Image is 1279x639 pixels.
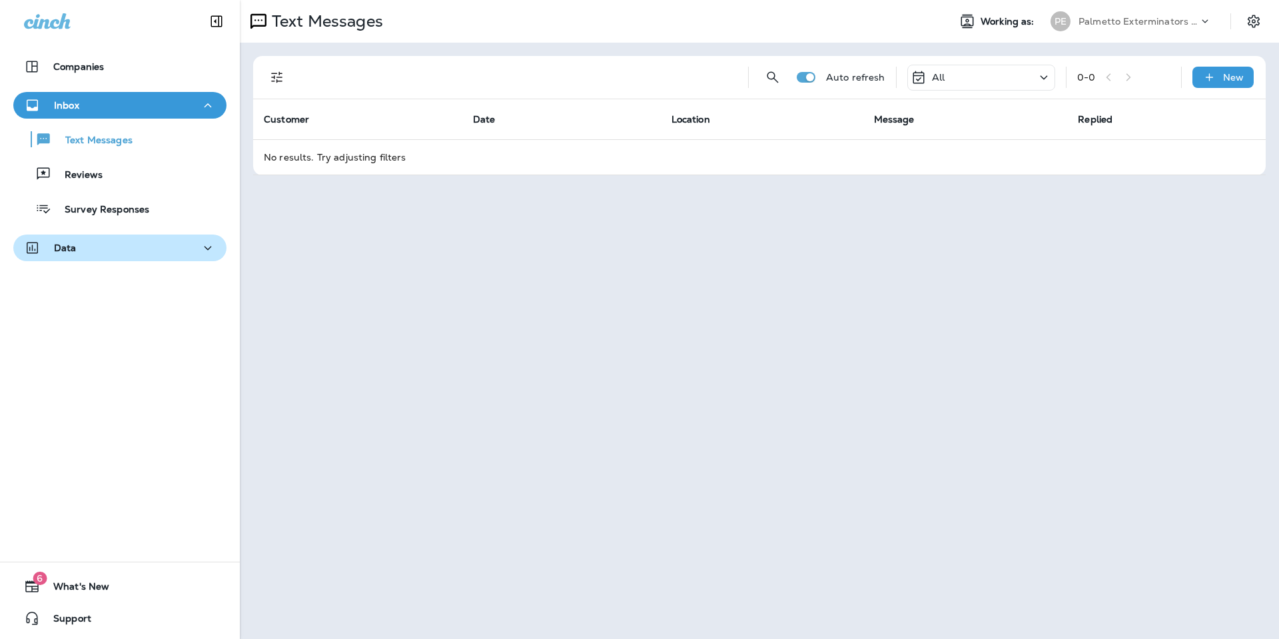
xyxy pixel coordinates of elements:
[1051,11,1070,31] div: PE
[671,113,710,125] span: Location
[13,160,226,188] button: Reviews
[54,243,77,253] p: Data
[473,113,496,125] span: Date
[53,61,104,72] p: Companies
[1078,16,1198,27] p: Palmetto Exterminators LLC
[264,113,309,125] span: Customer
[266,11,383,31] p: Text Messages
[13,92,226,119] button: Inbox
[826,72,885,83] p: Auto refresh
[13,573,226,600] button: 6What's New
[874,113,915,125] span: Message
[932,72,945,83] p: All
[198,8,235,35] button: Collapse Sidebar
[981,16,1037,27] span: Working as:
[51,204,149,217] p: Survey Responses
[13,125,226,153] button: Text Messages
[1242,9,1266,33] button: Settings
[40,581,109,597] span: What's New
[13,605,226,632] button: Support
[264,64,290,91] button: Filters
[759,64,786,91] button: Search Messages
[1078,113,1112,125] span: Replied
[54,100,79,111] p: Inbox
[52,135,133,147] p: Text Messages
[13,195,226,223] button: Survey Responses
[33,572,47,585] span: 6
[13,235,226,261] button: Data
[253,139,1266,175] td: No results. Try adjusting filters
[51,169,103,182] p: Reviews
[1077,72,1095,83] div: 0 - 0
[13,53,226,80] button: Companies
[1223,72,1244,83] p: New
[40,613,91,629] span: Support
